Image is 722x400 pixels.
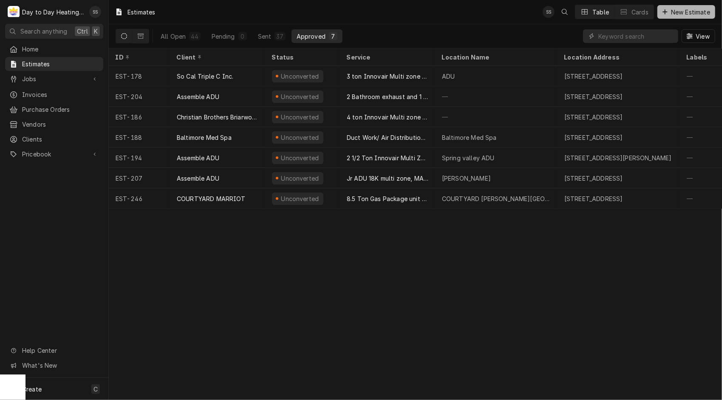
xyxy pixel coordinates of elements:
div: EST-204 [109,86,170,107]
span: New Estimate [669,8,712,17]
div: Location Address [564,53,671,62]
div: Baltimore Med Spa [442,133,497,142]
a: Home [5,42,103,56]
div: COURTYARD MARRIOT [177,194,246,203]
a: Estimates [5,57,103,71]
div: 3 ton Innovair Multi zone system [347,72,428,81]
div: 4 ton Innovair Multi zone system [347,113,428,122]
div: Pending [212,32,235,41]
button: New Estimate [657,5,715,19]
div: 44 [191,32,198,41]
div: Sent [258,32,272,41]
span: Clients [22,135,99,144]
div: Approved [297,32,326,41]
div: Jr ADU 18K multi zone, MAIN ADU 24K multi zone [347,174,428,183]
span: Ctrl [77,27,88,36]
div: 2 Bathroom exhaust and 1 supply Can/register [347,92,428,101]
div: Unconverted [280,194,320,203]
input: Keyword search [598,29,674,43]
span: Create [22,386,42,393]
div: ADU [442,72,455,81]
div: EST-246 [109,188,170,209]
div: Day to Day Heating and Cooling [22,8,85,17]
div: Unconverted [280,92,320,101]
div: Shaun Smith's Avatar [89,6,101,18]
div: Assemble ADU [177,153,219,162]
div: 0 [240,32,245,41]
div: D [8,6,20,18]
div: [STREET_ADDRESS] [564,174,623,183]
span: Estimates [22,60,99,68]
div: Assemble ADU [177,92,219,101]
div: — [435,86,558,107]
div: All Open [161,32,186,41]
div: 7 [331,32,336,41]
a: Go to What's New [5,358,103,372]
a: Go to Jobs [5,72,103,86]
div: 8.5 Ton Gas Package unit change out [347,194,428,203]
div: Spring valley ADU [442,153,495,162]
div: Assemble ADU [177,174,219,183]
div: [PERSON_NAME] [442,174,491,183]
div: So Cal Triple C Inc. [177,72,233,81]
span: Jobs [22,74,86,83]
span: View [694,32,711,41]
div: Baltimore Med Spa [177,133,232,142]
div: Day to Day Heating and Cooling's Avatar [8,6,20,18]
div: Table [592,8,609,17]
div: Client [177,53,257,62]
div: [STREET_ADDRESS] [564,113,623,122]
a: Vendors [5,117,103,131]
div: SS [89,6,101,18]
span: Purchase Orders [22,105,99,114]
div: EST-194 [109,148,170,168]
div: [STREET_ADDRESS] [564,72,623,81]
div: Unconverted [280,113,320,122]
div: Unconverted [280,72,320,81]
div: EST-178 [109,66,170,86]
div: EST-207 [109,168,170,188]
span: Search anything [20,27,67,36]
a: Go to Help Center [5,343,103,357]
div: SS [543,6,555,18]
div: Unconverted [280,174,320,183]
div: Shaun Smith's Avatar [543,6,555,18]
a: Purchase Orders [5,102,103,116]
a: Go to Pricebook [5,147,103,161]
div: — [435,107,558,127]
div: [STREET_ADDRESS][PERSON_NAME] [564,153,672,162]
div: 37 [276,32,283,41]
div: [STREET_ADDRESS] [564,133,623,142]
button: View [682,29,715,43]
div: Unconverted [280,133,320,142]
div: Cards [631,8,648,17]
div: Location Name [442,53,549,62]
a: Clients [5,132,103,146]
div: Duct Work/ Air Distribution System [347,133,428,142]
div: COURTYARD [PERSON_NAME][GEOGRAPHIC_DATA] [442,194,551,203]
span: C [93,385,98,394]
span: What's New [22,361,98,370]
div: [STREET_ADDRESS] [564,92,623,101]
span: K [94,27,98,36]
div: Status [272,53,331,62]
div: EST-186 [109,107,170,127]
span: Home [22,45,99,54]
a: Invoices [5,88,103,102]
div: Christian Brothers Briarwood [177,113,258,122]
div: Service [347,53,427,62]
span: Invoices [22,90,99,99]
div: 2 1/2 Ton Innovair Multi Zone, Exhaust duct work [347,153,428,162]
div: EST-188 [109,127,170,148]
button: Open search [558,5,572,19]
div: Unconverted [280,153,320,162]
span: Pricebook [22,150,86,159]
span: Help Center [22,346,98,355]
button: Search anythingCtrlK [5,24,103,39]
div: [STREET_ADDRESS] [564,194,623,203]
span: Vendors [22,120,99,129]
div: ID [116,53,161,62]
